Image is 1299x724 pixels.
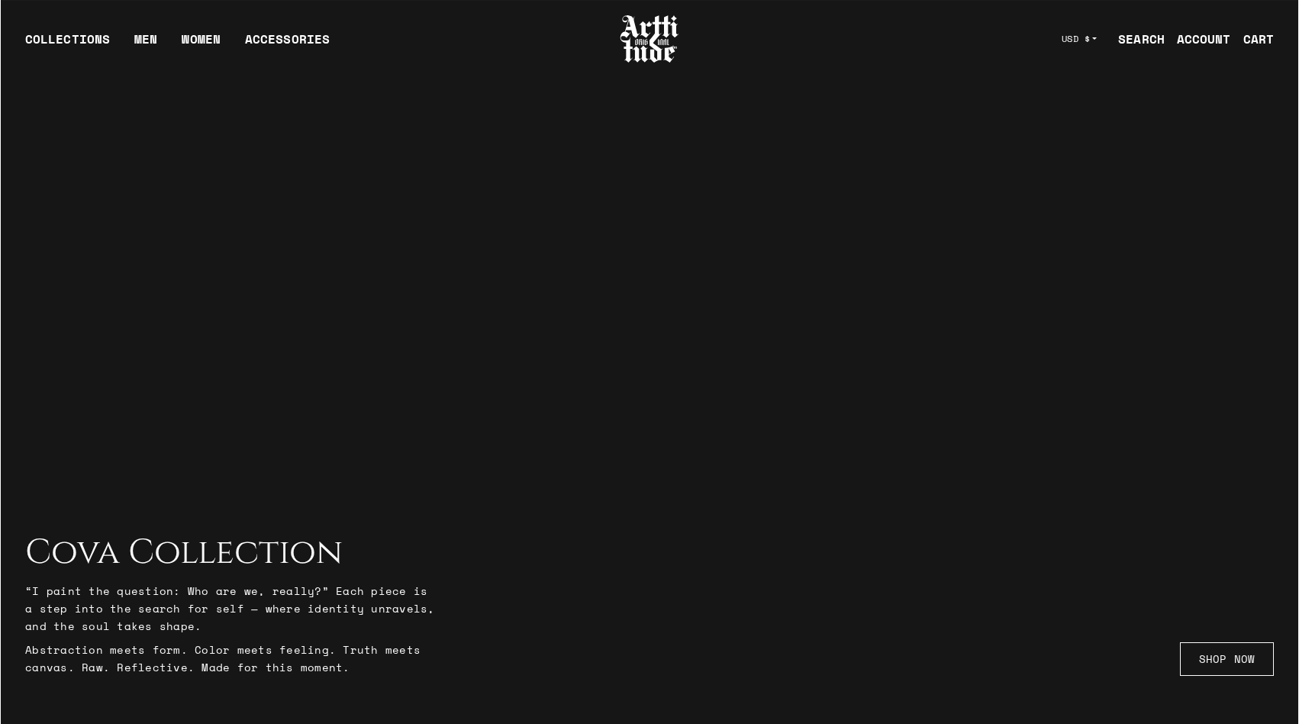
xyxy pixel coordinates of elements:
[182,30,221,60] a: WOMEN
[1243,30,1274,48] div: CART
[25,641,437,676] p: Abstraction meets form. Color meets feeling. Truth meets canvas. Raw. Reflective. Made for this m...
[134,30,157,60] a: MEN
[1165,24,1231,54] a: ACCOUNT
[25,30,110,60] div: COLLECTIONS
[1231,24,1274,54] a: Open cart
[1062,33,1091,45] span: USD $
[1106,24,1165,54] a: SEARCH
[1052,22,1107,56] button: USD $
[245,30,330,60] div: ACCESSORIES
[1180,642,1274,676] a: SHOP NOW
[25,533,437,573] h2: Cova Collection
[619,13,680,65] img: Arttitude
[13,30,342,60] ul: Main navigation
[25,582,437,635] p: “I paint the question: Who are we, really?” Each piece is a step into the search for self — where...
